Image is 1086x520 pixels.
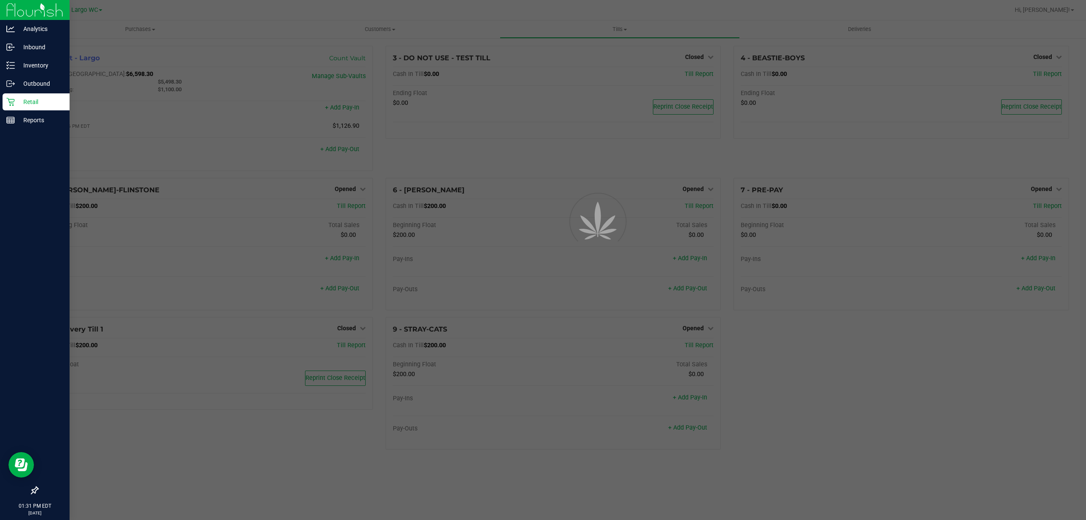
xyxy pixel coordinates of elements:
[6,43,15,51] inline-svg: Inbound
[6,61,15,70] inline-svg: Inventory
[6,116,15,124] inline-svg: Reports
[6,98,15,106] inline-svg: Retail
[8,452,34,478] iframe: Resource center
[4,510,66,516] p: [DATE]
[4,502,66,510] p: 01:31 PM EDT
[6,25,15,33] inline-svg: Analytics
[15,42,66,52] p: Inbound
[15,97,66,107] p: Retail
[15,60,66,70] p: Inventory
[6,79,15,88] inline-svg: Outbound
[15,79,66,89] p: Outbound
[15,115,66,125] p: Reports
[15,24,66,34] p: Analytics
